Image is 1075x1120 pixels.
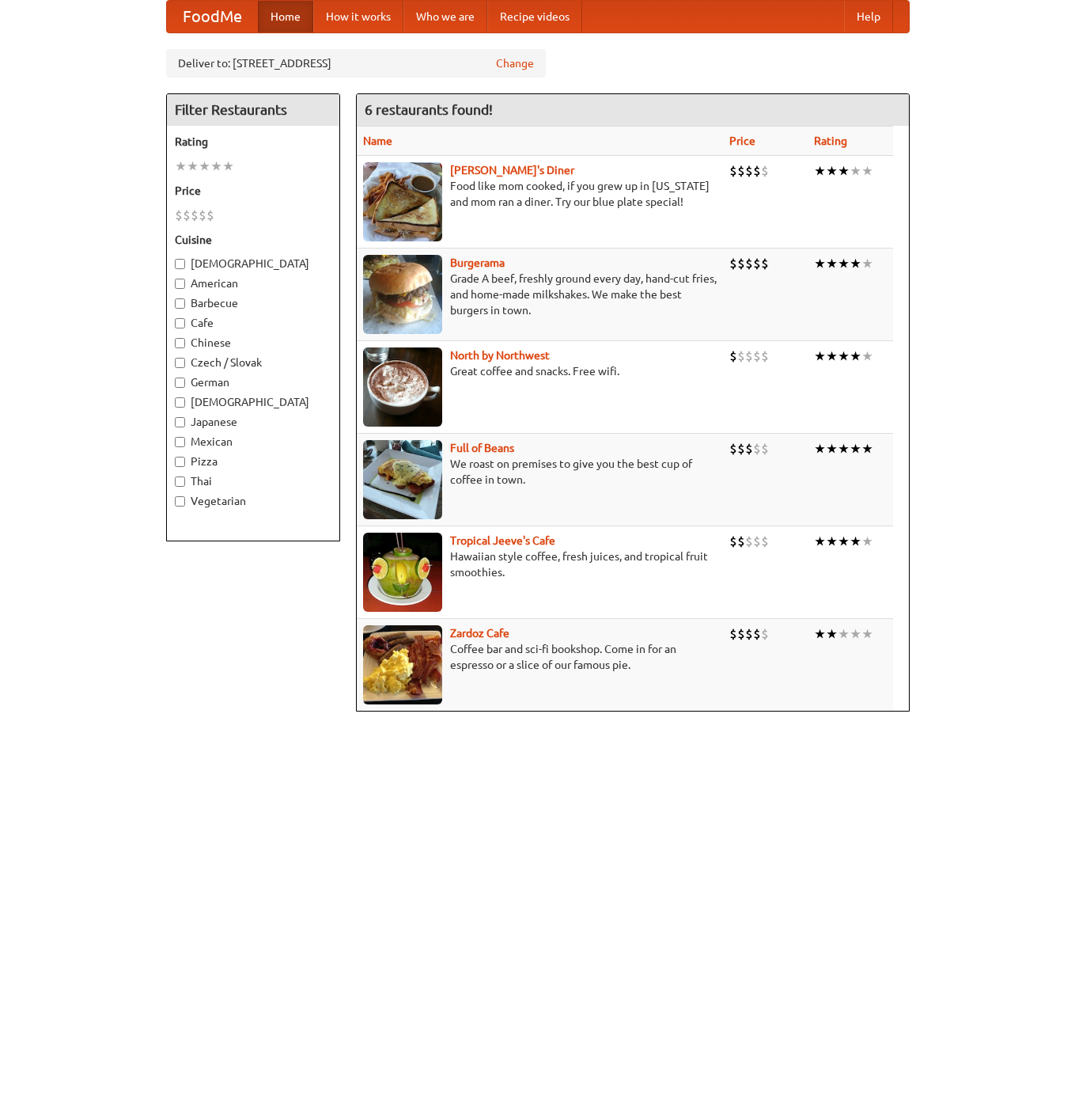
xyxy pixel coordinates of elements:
[826,440,838,457] li: ★
[175,378,185,388] input: German
[175,394,331,410] label: [DEMOGRAPHIC_DATA]
[838,255,850,272] li: ★
[175,355,331,370] label: Czech / Slovak
[175,295,331,311] label: Barbecue
[199,207,206,224] li: $
[826,533,838,550] li: ★
[363,549,717,580] p: Hawaiian style coffee, fresh juices, and tropical fruit smoothies.
[175,454,331,469] label: Pizza
[761,162,769,180] li: $
[222,158,234,175] li: ★
[496,55,534,71] a: Change
[861,162,873,180] li: ★
[167,1,258,32] a: FoodMe
[175,183,331,199] h5: Price
[167,94,339,126] h4: Filter Restaurants
[175,318,185,328] input: Cafe
[850,162,861,180] li: ★
[199,158,210,175] li: ★
[450,349,550,362] a: North by Northwest
[850,347,861,365] li: ★
[745,162,753,180] li: $
[838,162,850,180] li: ★
[753,440,761,457] li: $
[737,625,745,643] li: $
[850,625,861,643] li: ★
[826,625,838,643] li: ★
[363,641,717,673] p: Coffee bar and sci-fi bookshop. Come in for an espresso or a slice of our famous pie.
[745,533,753,550] li: $
[861,625,873,643] li: ★
[191,207,199,224] li: $
[175,493,331,509] label: Vegetarian
[450,627,509,640] a: Zardoz Cafe
[729,255,737,272] li: $
[175,158,187,175] li: ★
[175,417,185,427] input: Japanese
[729,162,737,180] li: $
[187,158,199,175] li: ★
[175,298,185,309] input: Barbecue
[363,271,717,318] p: Grade A beef, freshly ground every day, hand-cut fries, and home-made milkshakes. We make the bes...
[761,625,769,643] li: $
[814,255,826,272] li: ★
[175,259,185,269] input: [DEMOGRAPHIC_DATA]
[861,255,873,272] li: ★
[258,1,313,32] a: Home
[403,1,487,32] a: Who we are
[737,440,745,457] li: $
[761,255,769,272] li: $
[861,533,873,550] li: ★
[753,533,761,550] li: $
[753,255,761,272] li: $
[175,457,185,467] input: Pizza
[745,625,753,643] li: $
[175,434,331,450] label: Mexican
[363,135,392,147] a: Name
[745,347,753,365] li: $
[450,534,555,547] a: Tropical Jeeve's Cafe
[175,256,331,271] label: [DEMOGRAPHIC_DATA]
[365,102,493,117] ng-pluralize: 6 restaurants found!
[729,135,755,147] a: Price
[729,533,737,550] li: $
[861,347,873,365] li: ★
[737,347,745,365] li: $
[175,473,331,489] label: Thai
[450,442,514,454] a: Full of Beans
[450,256,505,269] a: Burgerama
[814,162,826,180] li: ★
[175,374,331,390] label: German
[175,335,331,351] label: Chinese
[850,255,861,272] li: ★
[838,347,850,365] li: ★
[175,397,185,408] input: [DEMOGRAPHIC_DATA]
[363,363,717,379] p: Great coffee and snacks. Free wifi.
[745,440,753,457] li: $
[175,437,185,447] input: Mexican
[814,440,826,457] li: ★
[166,49,546,78] div: Deliver to: [STREET_ADDRESS]
[210,158,222,175] li: ★
[737,162,745,180] li: $
[175,315,331,331] label: Cafe
[826,255,838,272] li: ★
[175,338,185,348] input: Chinese
[753,347,761,365] li: $
[737,533,745,550] li: $
[745,255,753,272] li: $
[363,456,717,488] p: We roast on premises to give you the best cup of coffee in town.
[450,164,574,177] b: [PERSON_NAME]'s Diner
[844,1,893,32] a: Help
[753,162,761,180] li: $
[175,476,185,487] input: Thai
[761,347,769,365] li: $
[838,440,850,457] li: ★
[814,347,826,365] li: ★
[175,232,331,248] h5: Cuisine
[850,533,861,550] li: ★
